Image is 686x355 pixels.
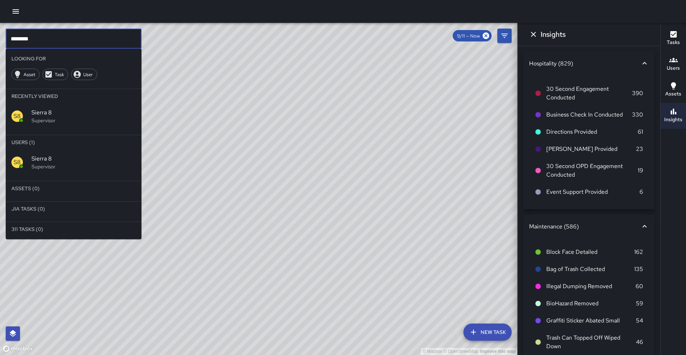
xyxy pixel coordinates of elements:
div: S8Sierra 8Supervisor [6,103,141,129]
div: Asset [11,69,40,80]
h6: Assets [665,90,681,98]
h6: Insights [664,116,682,124]
p: 61 [638,128,643,136]
div: Hospitality (829) [523,52,655,75]
span: Directions Provided [546,128,638,136]
p: S8 [14,112,21,120]
p: 23 [636,145,643,153]
span: Bag of Trash Collected [546,265,634,273]
p: 6 [640,188,643,196]
div: Hospitality (829) [529,60,640,67]
span: 30 Second OPD Engagement Conducted [546,162,638,179]
span: BioHazard Removed [546,299,636,308]
p: Supervisor [31,117,136,124]
span: 30 Second Engagement Conducted [546,85,632,102]
p: 19 [638,166,643,175]
p: 46 [636,338,643,346]
li: Looking For [6,51,141,66]
h6: Insights [541,29,566,40]
button: Filters [497,29,512,43]
div: 9/11 — Now [453,30,492,41]
p: 390 [632,89,643,98]
p: 135 [634,265,643,273]
span: Graffiti Sticker Abated Small [546,316,636,325]
span: 9/11 — Now [453,33,484,39]
button: Assets [661,77,686,103]
button: New Task [463,324,512,341]
div: User [71,69,97,80]
span: Task [51,72,68,78]
li: Recently Viewed [6,89,141,103]
span: Trash Can Topped Off Wiped Down [546,334,636,351]
div: Maintenance (586) [529,223,640,230]
span: Sierra 8 [31,154,136,163]
p: Supervisor [31,163,136,170]
button: Tasks [661,26,686,51]
h6: Tasks [667,39,680,46]
div: Maintenance (586) [523,215,655,238]
button: Insights [661,103,686,129]
p: 59 [636,299,643,308]
span: User [79,72,97,78]
h6: Users [667,64,680,72]
li: Assets (0) [6,181,141,196]
span: Block Face Detailed [546,248,634,256]
li: Jia Tasks (0) [6,202,141,216]
p: 54 [636,316,643,325]
span: Business Check In Conducted [546,110,632,119]
span: Illegal Dumping Removed [546,282,636,291]
div: Task [43,69,68,80]
p: 162 [634,248,643,256]
li: 311 Tasks (0) [6,222,141,236]
span: [PERSON_NAME] Provided [546,145,636,153]
span: Sierra 8 [31,108,136,117]
p: S8 [14,158,21,167]
p: 60 [636,282,643,291]
span: Event Support Provided [546,188,640,196]
button: Dismiss [526,27,541,41]
button: Users [661,51,686,77]
li: Users (1) [6,135,141,149]
span: Asset [20,72,39,78]
div: S8Sierra 8Supervisor [6,149,141,175]
p: 330 [632,110,643,119]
